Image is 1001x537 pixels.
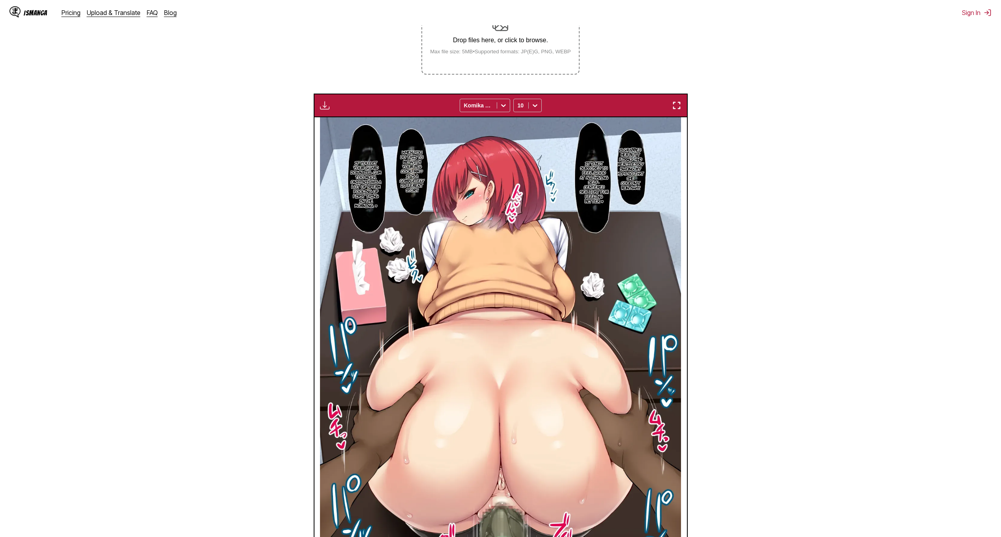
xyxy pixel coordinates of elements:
[962,9,992,17] button: Sign In
[349,159,383,209] p: If you let your guard down, I'll cum too much... Onii-nii has a lot of sperm pooling up first thi...
[62,9,80,17] a: Pricing
[424,49,577,54] small: Max file size: 5MB • Supported formats: JP(E)G, PNG, WEBP
[9,6,21,17] img: IsManga Logo
[424,37,577,44] p: Drop files here, or click to browse.
[9,6,62,19] a: IsManga LogoIsManga
[147,9,158,17] a: FAQ
[672,101,681,110] img: Enter fullscreen
[984,9,992,17] img: Sign out
[320,101,329,110] img: Download translated images
[616,146,646,192] p: I grabbed her butt firmly and mercilessly swung my hips so that she couldn't run away.
[87,9,140,17] a: Upload & Translate
[578,159,610,205] p: It's not supposed to feel good at all having self-centered sex just for feeling better. ♥
[164,9,177,17] a: Blog
[398,148,426,194] p: When you do this to me with your big cock... Mm♡ It's a completely different story.
[24,9,47,17] div: IsManga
